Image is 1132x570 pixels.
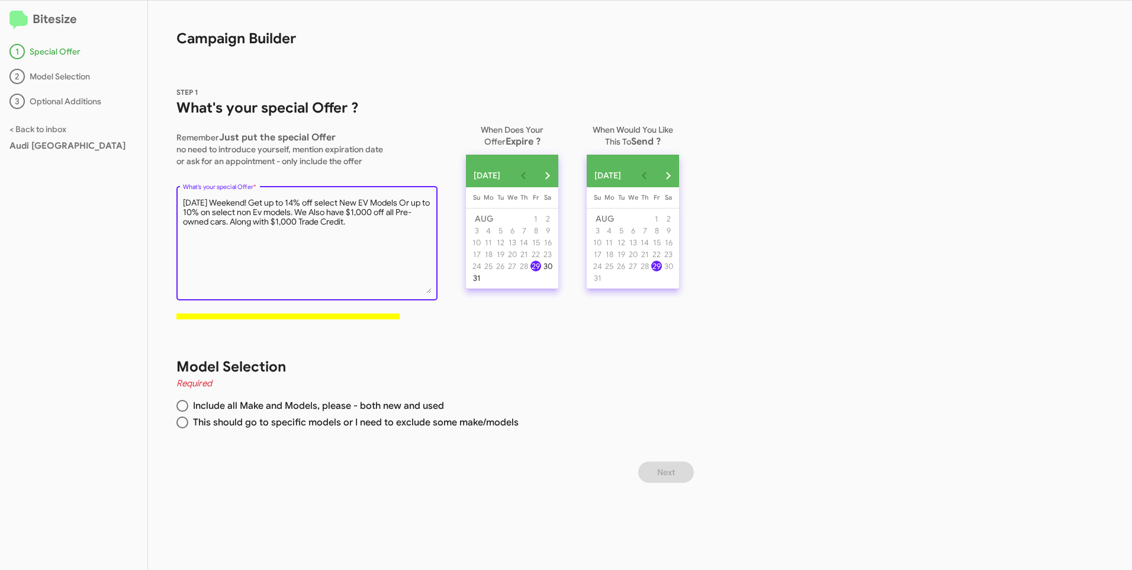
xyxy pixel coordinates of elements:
[604,225,615,236] div: 4
[628,237,638,248] div: 13
[663,236,674,248] button: August 16, 2025
[651,260,663,272] button: August 29, 2025
[654,193,660,201] span: Fr
[542,248,554,260] button: August 23, 2025
[663,225,674,236] div: 9
[627,225,639,236] button: August 6, 2025
[507,249,517,260] div: 20
[591,260,603,272] button: August 24, 2025
[471,225,482,236] div: 3
[651,236,663,248] button: August 15, 2025
[9,69,25,84] div: 2
[530,261,541,271] div: 29
[188,417,519,428] span: This should go to specific models or I need to exclude some make/models
[651,237,662,248] div: 15
[632,164,656,187] button: Previous month
[651,213,662,224] div: 1
[9,11,28,30] img: logo-minimal.svg
[506,236,518,248] button: August 13, 2025
[638,462,694,483] button: Next
[663,213,674,225] button: August 2, 2025
[544,193,551,201] span: Sa
[618,193,625,201] span: Tu
[530,248,542,260] button: August 22, 2025
[542,261,553,271] div: 30
[176,98,438,117] h1: What's your special Offer ?
[176,127,438,167] p: Remember no need to introduce yourself, mention expiration date or ask for an appointment - only ...
[665,193,672,201] span: Sa
[651,249,662,260] div: 22
[533,193,539,201] span: Fr
[176,88,198,97] span: STEP 1
[591,272,603,284] button: August 31, 2025
[594,165,621,186] span: [DATE]
[604,261,615,271] div: 25
[518,225,530,236] button: August 7, 2025
[483,248,494,260] button: August 18, 2025
[591,236,603,248] button: August 10, 2025
[471,237,482,248] div: 10
[518,260,530,272] button: August 28, 2025
[518,236,530,248] button: August 14, 2025
[519,225,529,236] div: 7
[594,193,601,201] span: Su
[604,193,615,201] span: Mo
[628,261,638,271] div: 27
[466,119,558,148] p: When Does Your Offer
[656,164,680,187] button: Next month
[507,261,517,271] div: 27
[483,225,494,236] div: 4
[484,193,494,201] span: Mo
[9,10,138,30] h2: Bitesize
[542,225,553,236] div: 9
[471,248,483,260] button: August 17, 2025
[542,236,554,248] button: August 16, 2025
[603,248,615,260] button: August 18, 2025
[506,225,518,236] button: August 6, 2025
[530,236,542,248] button: August 15, 2025
[641,193,648,201] span: Th
[628,225,638,236] div: 6
[651,213,663,225] button: August 1, 2025
[530,237,541,248] div: 15
[494,260,506,272] button: August 26, 2025
[519,249,529,260] div: 21
[663,248,674,260] button: August 23, 2025
[651,248,663,260] button: August 22, 2025
[591,213,651,225] td: AUG
[615,225,627,236] button: August 5, 2025
[628,193,638,201] span: We
[9,44,138,59] div: Special Offer
[176,376,670,390] h4: Required
[616,225,626,236] div: 5
[506,260,518,272] button: August 27, 2025
[542,225,554,236] button: August 9, 2025
[9,44,25,59] div: 1
[473,193,480,201] span: Su
[530,213,542,225] button: August 1, 2025
[603,236,615,248] button: August 11, 2025
[603,260,615,272] button: August 25, 2025
[542,249,553,260] div: 23
[465,164,512,187] button: Choose month and year
[535,164,559,187] button: Next month
[616,261,626,271] div: 26
[519,237,529,248] div: 14
[520,193,528,201] span: Th
[495,249,506,260] div: 19
[494,225,506,236] button: August 5, 2025
[604,249,615,260] div: 18
[530,225,541,236] div: 8
[495,261,506,271] div: 26
[530,225,542,236] button: August 8, 2025
[483,261,494,271] div: 25
[627,236,639,248] button: August 13, 2025
[663,261,674,271] div: 30
[9,124,66,135] a: < Back to inbox
[507,193,517,201] span: We
[188,400,444,412] span: Include all Make and Models, please - both new and used
[494,236,506,248] button: August 12, 2025
[495,237,506,248] div: 12
[615,236,627,248] button: August 12, 2025
[639,237,650,248] div: 14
